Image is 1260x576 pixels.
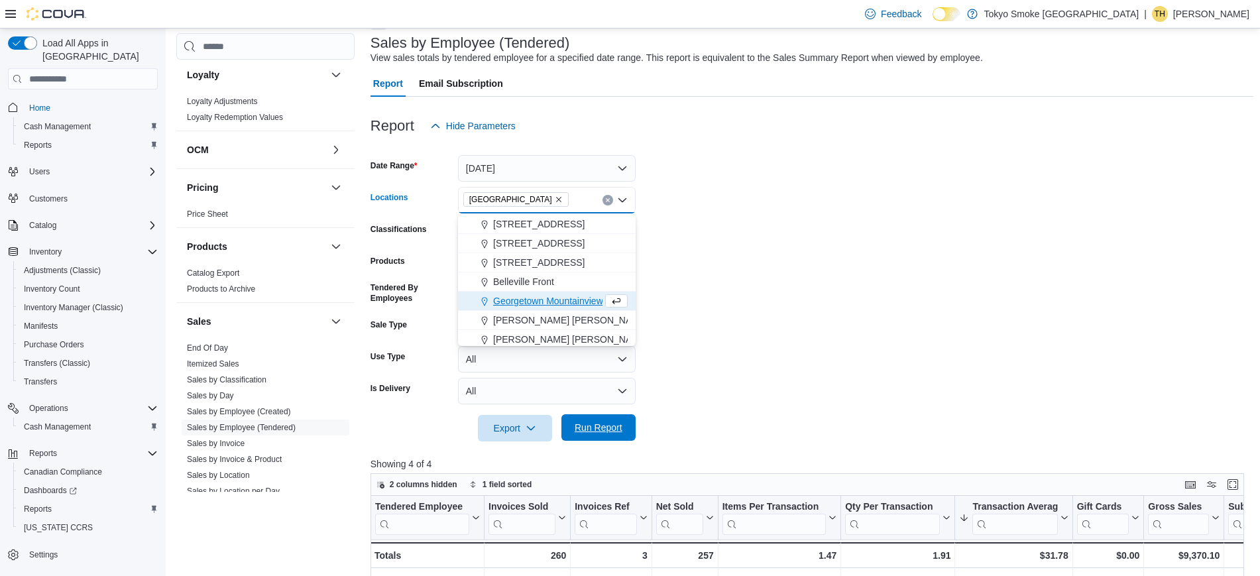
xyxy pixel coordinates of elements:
[187,240,227,253] h3: Products
[187,406,291,417] span: Sales by Employee (Created)
[29,166,50,177] span: Users
[19,262,158,278] span: Adjustments (Classic)
[13,373,163,391] button: Transfers
[37,36,158,63] span: Load All Apps in [GEOGRAPHIC_DATA]
[419,70,503,97] span: Email Subscription
[458,378,636,404] button: All
[13,418,163,436] button: Cash Management
[29,403,68,414] span: Operations
[1076,501,1129,535] div: Gift Card Sales
[19,355,158,371] span: Transfers (Classic)
[371,35,570,51] h3: Sales by Employee (Tendered)
[24,190,158,207] span: Customers
[3,189,163,208] button: Customers
[1148,547,1220,563] div: $9,370.10
[187,97,258,106] a: Loyalty Adjustments
[425,113,521,139] button: Hide Parameters
[458,330,636,349] button: [PERSON_NAME] [PERSON_NAME]
[328,67,344,83] button: Loyalty
[187,209,228,219] a: Price Sheet
[488,501,555,535] div: Invoices Sold
[187,454,282,465] span: Sales by Invoice & Product
[187,113,283,122] a: Loyalty Redemption Values
[29,103,50,113] span: Home
[24,467,102,477] span: Canadian Compliance
[458,311,636,330] button: [PERSON_NAME] [PERSON_NAME]
[959,547,1068,563] div: $31.78
[13,500,163,518] button: Reports
[24,400,74,416] button: Operations
[19,501,57,517] a: Reports
[493,275,554,288] span: Belleville Front
[187,268,239,278] a: Catalog Export
[13,317,163,335] button: Manifests
[19,520,158,536] span: Washington CCRS
[24,376,57,387] span: Transfers
[187,284,255,294] a: Products to Archive
[24,547,63,563] a: Settings
[24,546,158,563] span: Settings
[24,164,55,180] button: Users
[187,315,211,328] h3: Sales
[19,119,158,135] span: Cash Management
[1204,477,1220,492] button: Display options
[575,501,636,514] div: Invoices Ref
[464,477,538,492] button: 1 field sorted
[493,256,585,269] span: [STREET_ADDRESS]
[463,192,569,207] span: Eglinton Town Centre
[328,314,344,329] button: Sales
[3,444,163,463] button: Reports
[187,390,234,401] span: Sales by Day
[1173,6,1249,22] p: [PERSON_NAME]
[19,318,158,334] span: Manifests
[187,423,296,432] a: Sales by Employee (Tendered)
[187,407,291,416] a: Sales by Employee (Created)
[187,471,250,480] a: Sales by Location
[13,117,163,136] button: Cash Management
[24,140,52,150] span: Reports
[19,520,98,536] a: [US_STATE] CCRS
[24,445,62,461] button: Reports
[493,333,648,346] span: [PERSON_NAME] [PERSON_NAME]
[24,217,62,233] button: Catalog
[187,374,266,385] span: Sales by Classification
[24,485,77,496] span: Dashboards
[187,359,239,369] span: Itemized Sales
[187,240,325,253] button: Products
[13,298,163,317] button: Inventory Manager (Classic)
[561,414,636,441] button: Run Report
[881,7,921,21] span: Feedback
[19,419,96,435] a: Cash Management
[371,192,408,203] label: Locations
[1076,501,1129,514] div: Gift Cards
[972,501,1057,535] div: Transaction Average
[458,346,636,373] button: All
[845,501,950,535] button: Qty Per Transaction
[187,343,228,353] span: End Of Day
[328,239,344,255] button: Products
[24,504,52,514] span: Reports
[24,445,158,461] span: Reports
[187,438,245,449] span: Sales by Invoice
[187,315,325,328] button: Sales
[187,181,325,194] button: Pricing
[3,216,163,235] button: Catalog
[933,7,960,21] input: Dark Mode
[13,518,163,537] button: [US_STATE] CCRS
[24,100,56,116] a: Home
[1155,6,1165,22] span: TH
[24,121,91,132] span: Cash Management
[19,483,158,498] span: Dashboards
[19,281,158,297] span: Inventory Count
[458,155,636,182] button: [DATE]
[328,142,344,158] button: OCM
[13,463,163,481] button: Canadian Compliance
[458,234,636,253] button: [STREET_ADDRESS]
[575,421,622,434] span: Run Report
[3,162,163,181] button: Users
[19,501,158,517] span: Reports
[13,136,163,154] button: Reports
[13,261,163,280] button: Adjustments (Classic)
